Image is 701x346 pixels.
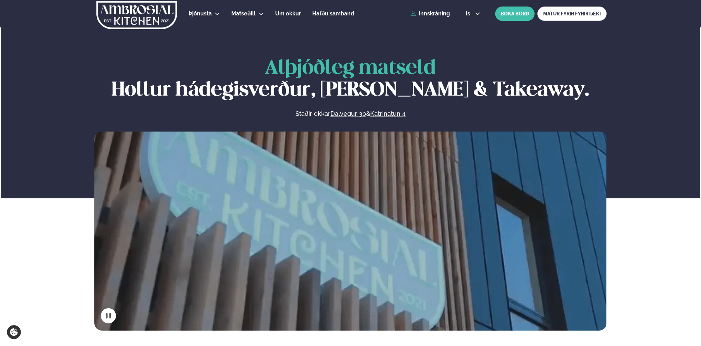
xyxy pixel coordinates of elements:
[495,7,535,21] button: BÓKA BORÐ
[460,11,486,16] button: is
[231,10,256,17] span: Matseðill
[265,59,436,78] span: Alþjóðleg matseld
[231,10,256,18] a: Matseðill
[410,11,450,17] a: Innskráning
[312,10,354,18] a: Hafðu samband
[7,325,21,339] a: Cookie settings
[330,110,366,118] a: Dalvegur 30
[466,11,472,16] span: is
[221,110,480,118] p: Staðir okkar &
[275,10,301,17] span: Um okkur
[94,58,607,101] h1: Hollur hádegisverður, [PERSON_NAME] & Takeaway.
[189,10,212,18] a: Þjónusta
[275,10,301,18] a: Um okkur
[312,10,354,17] span: Hafðu samband
[537,7,607,21] a: MATUR FYRIR FYRIRTÆKI
[96,1,178,29] img: logo
[189,10,212,17] span: Þjónusta
[370,110,406,118] a: Katrinatun 4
